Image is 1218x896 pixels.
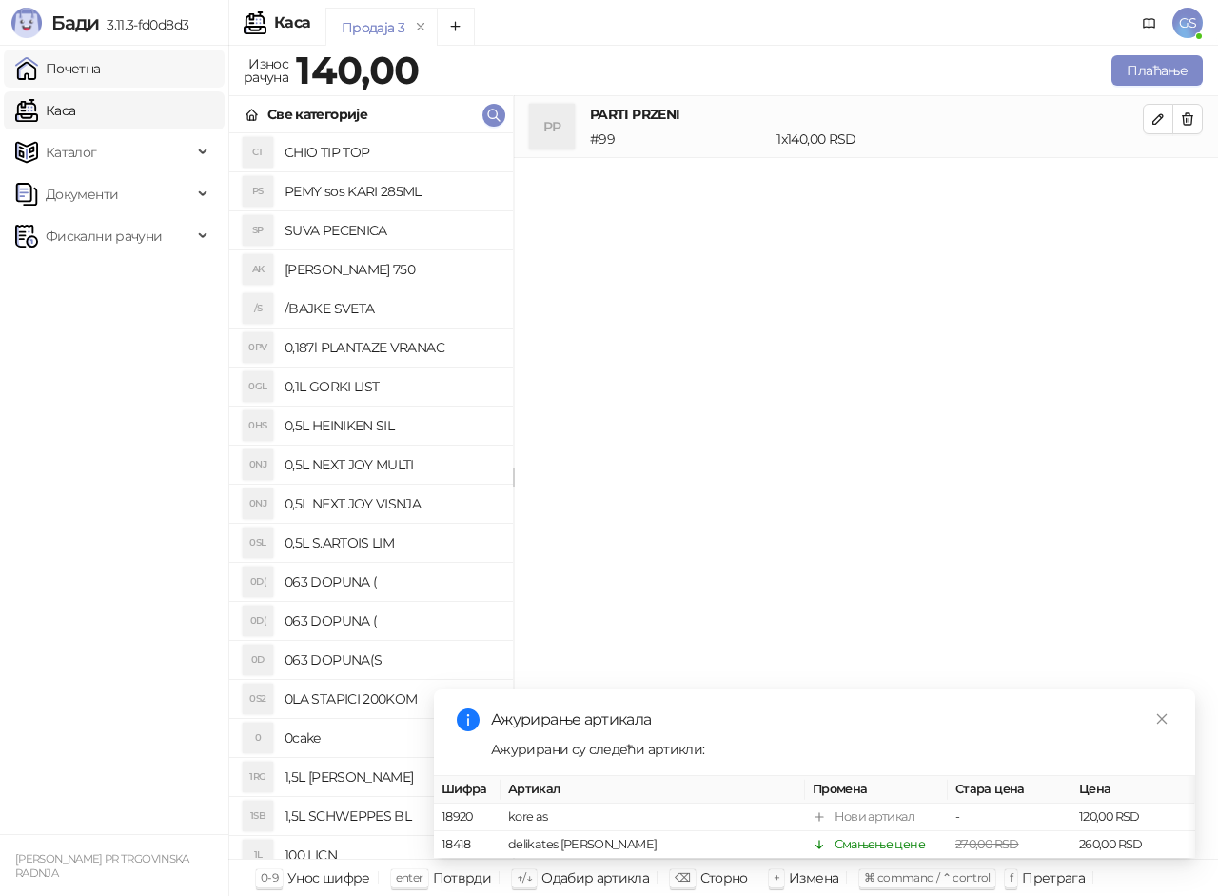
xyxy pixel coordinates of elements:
[434,776,501,804] th: Шифра
[285,762,498,792] h4: 1,5L [PERSON_NAME]
[285,840,498,870] h4: 100 LICN
[46,133,97,171] span: Каталог
[243,606,273,636] div: 0D(
[285,215,498,246] h4: SUVA PECENICA
[46,217,162,255] span: Фискални рачуни
[15,852,189,880] small: [PERSON_NAME] PR TRGOVINSKA RADNJA
[396,870,423,885] span: enter
[491,739,1172,760] div: Ажурирани су следећи артикли:
[529,104,575,149] div: PP
[243,645,273,675] div: 0D
[457,708,480,731] span: info-circle
[243,332,273,363] div: 0PV
[433,866,492,890] div: Потврди
[590,104,1143,125] h4: PARTI PRZENI
[243,449,273,480] div: 0NJ
[285,606,498,636] h4: 063 DOPUNA (
[437,8,475,46] button: Add tab
[1071,776,1195,804] th: Цена
[243,215,273,246] div: SP
[491,708,1172,731] div: Ажурирање артикала
[955,837,1019,851] span: 270,00 RSD
[700,866,748,890] div: Сторно
[274,15,310,30] div: Каса
[285,801,498,831] h4: 1,5L SCHWEPPES BL
[774,870,779,885] span: +
[864,870,991,885] span: ⌘ command / ⌃ control
[675,870,690,885] span: ⌫
[408,19,433,35] button: remove
[46,175,118,213] span: Документи
[243,840,273,870] div: 1L
[240,51,292,90] div: Износ рачуна
[285,371,498,402] h4: 0,1L GORKI LIST
[285,449,498,480] h4: 0,5L NEXT JOY MULTI
[243,410,273,441] div: 0HS
[285,645,498,675] h4: 063 DOPUNA(S
[434,804,501,831] td: 18920
[835,807,914,826] div: Нови артикал
[501,776,805,804] th: Артикал
[517,870,532,885] span: ↑/↓
[243,801,273,831] div: 1SB
[11,8,42,38] img: Logo
[805,776,948,804] th: Промена
[285,410,498,441] h4: 0,5L HEINIKEN SIL
[1022,866,1085,890] div: Претрага
[285,684,498,714] h4: 0LA STAPICI 200KOM
[586,129,773,149] div: # 99
[1111,55,1203,86] button: Плаћање
[789,866,838,890] div: Измена
[51,11,99,34] span: Бади
[1071,831,1195,859] td: 260,00 RSD
[261,870,278,885] span: 0-9
[243,293,273,324] div: /S
[296,47,419,93] strong: 140,00
[15,50,101,88] a: Почетна
[229,133,513,859] div: grid
[243,254,273,285] div: AK
[243,371,273,402] div: 0GL
[948,776,1071,804] th: Стара цена
[15,91,75,129] a: Каса
[773,129,1147,149] div: 1 x 140,00 RSD
[948,804,1071,831] td: -
[287,866,370,890] div: Унос шифре
[501,804,805,831] td: kore as
[267,104,367,125] div: Све категорије
[243,137,273,168] div: CT
[1010,870,1012,885] span: f
[285,137,498,168] h4: CHIO TIP TOP
[99,16,188,33] span: 3.11.3-fd0d8d3
[285,528,498,558] h4: 0,5L S.ARTOIS LIM
[1134,8,1165,38] a: Документација
[1155,712,1169,726] span: close
[285,723,498,753] h4: 0cake
[1071,804,1195,831] td: 120,00 RSD
[243,488,273,519] div: 0NJ
[541,866,649,890] div: Одабир артикла
[835,835,925,854] div: Смањење цене
[285,567,498,597] h4: 063 DOPUNA (
[243,567,273,597] div: 0D(
[285,293,498,324] h4: /BAJKE SVETA
[501,831,805,859] td: delikates [PERSON_NAME]
[243,176,273,207] div: PS
[1172,8,1203,38] span: GS
[243,684,273,714] div: 0S2
[243,762,273,792] div: 1RG
[243,528,273,558] div: 0SL
[243,723,273,753] div: 0
[285,332,498,363] h4: 0,187l PLANTAZE VRANAC
[342,17,404,38] div: Продаја 3
[1151,708,1172,729] a: Close
[285,254,498,285] h4: [PERSON_NAME] 750
[285,176,498,207] h4: PEMY sos KARI 285ML
[285,488,498,519] h4: 0,5L NEXT JOY VISNJA
[434,831,501,859] td: 18418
